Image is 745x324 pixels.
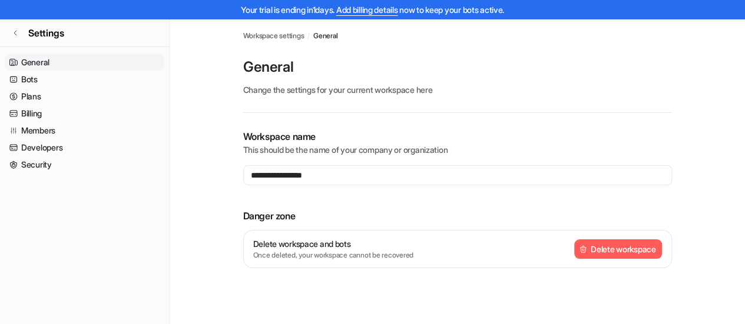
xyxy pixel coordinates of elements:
a: Workspace settings [243,31,304,41]
p: This should be the name of your company or organization [243,143,672,156]
a: Developers [5,139,164,156]
span: / [307,31,310,41]
span: Settings [28,26,64,40]
p: Workspace name [243,129,672,143]
a: General [5,54,164,71]
a: Security [5,156,164,173]
p: Change the settings for your current workspace here [243,83,672,96]
p: Delete workspace and bots [253,238,413,250]
a: Members [5,122,164,139]
button: Delete workspace [574,239,662,259]
a: General [313,31,337,41]
a: Add billing details [336,5,398,15]
p: Danger zone [243,209,672,223]
p: General [243,58,672,76]
a: Plans [5,88,164,105]
a: Billing [5,105,164,122]
a: Bots [5,71,164,88]
p: Once deleted, your workspace cannot be recovered [253,250,413,260]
